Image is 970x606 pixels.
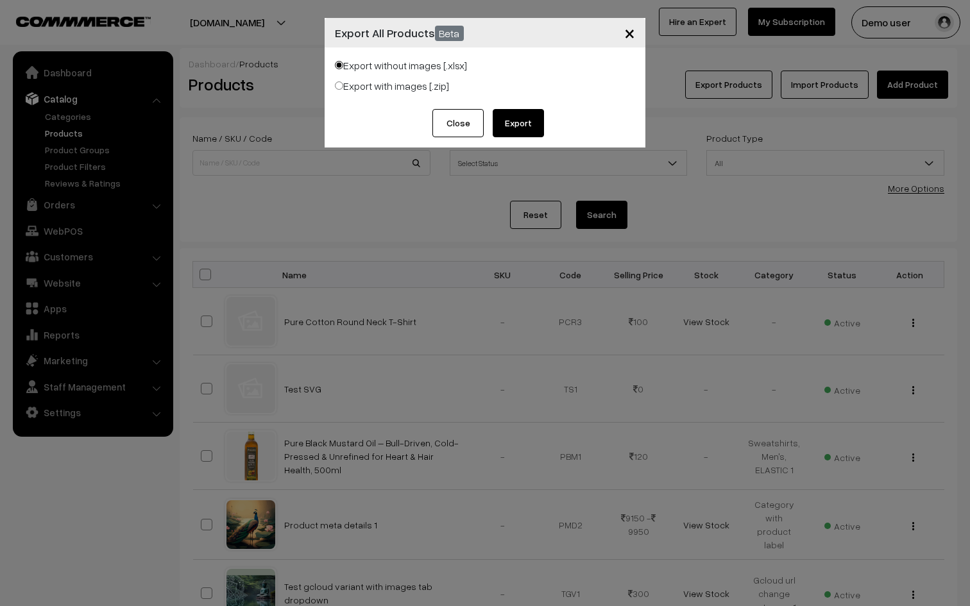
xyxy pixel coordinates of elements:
[614,13,645,53] button: Close
[493,109,544,137] button: Export
[435,26,464,41] span: Beta
[335,23,464,42] h4: Export All Products
[335,58,467,73] label: Export without images [.xlsx]
[335,61,343,69] input: Export without images [.xlsx]
[624,21,635,44] span: ×
[335,78,449,94] label: Export with images [.zip]
[432,109,484,137] button: Close
[335,81,343,90] input: Export with images [.zip]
